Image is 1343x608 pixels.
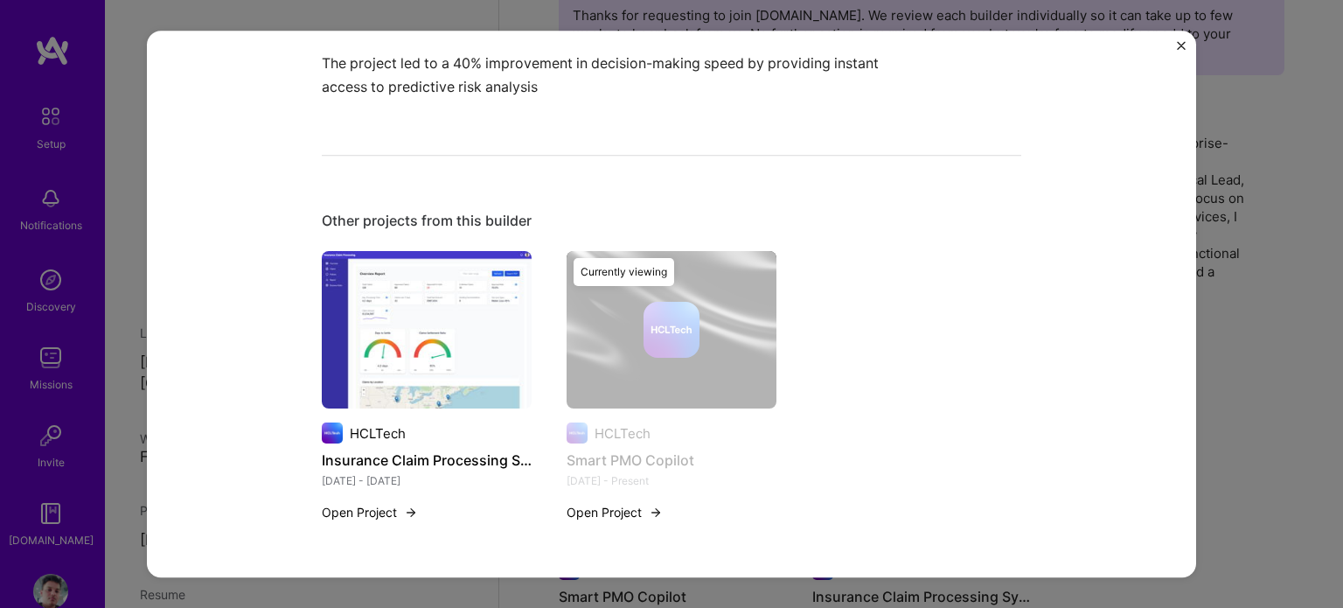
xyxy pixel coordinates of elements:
img: arrow-right [404,506,418,520]
button: Close [1177,41,1186,59]
h4: Insurance Claim Processing System [322,449,532,472]
div: [DATE] - [DATE] [322,472,532,490]
img: Insurance Claim Processing System [322,251,532,409]
img: Company logo [322,423,343,444]
div: Currently viewing [574,258,674,286]
button: Open Project [567,503,663,521]
div: Other projects from this builder [322,212,1021,230]
img: arrow-right [649,506,663,520]
p: The project led to a 40% improvement in decision-making speed by providing instant access to pred... [322,52,890,99]
button: Open Project [322,503,418,521]
div: HCLTech [350,424,406,443]
img: cover [567,251,776,409]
